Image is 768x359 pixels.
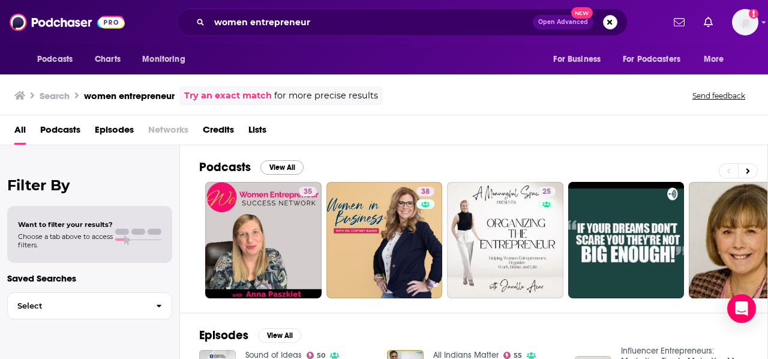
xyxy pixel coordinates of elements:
img: Podchaser - Follow, Share and Rate Podcasts [10,11,125,34]
a: 25 [447,182,563,298]
a: Lists [248,120,266,145]
a: EpisodesView All [199,328,301,343]
button: open menu [615,48,698,71]
span: 25 [542,186,551,198]
svg: Add a profile image [749,9,758,19]
button: View All [260,160,304,175]
h2: Filter By [7,176,172,194]
span: Select [8,302,146,310]
span: Want to filter your results? [18,220,113,229]
a: 55 [503,352,523,359]
a: Try an exact match [184,89,272,103]
a: PodcastsView All [199,160,304,175]
span: 50 [317,353,325,358]
span: More [704,51,724,68]
button: open menu [695,48,739,71]
a: 50 [307,352,326,359]
button: View All [258,328,301,343]
span: 55 [514,353,522,358]
button: Select [7,292,172,319]
a: 38 [416,187,434,196]
a: Credits [203,120,234,145]
a: All [14,120,26,145]
input: Search podcasts, credits, & more... [209,13,533,32]
button: open menu [134,48,200,71]
span: For Business [553,51,601,68]
a: Episodes [95,120,134,145]
h3: Search [40,90,70,101]
span: Open Advanced [538,19,588,25]
span: 38 [421,186,430,198]
img: User Profile [732,9,758,35]
a: Show notifications dropdown [699,12,718,32]
div: Open Intercom Messenger [727,294,756,323]
span: for more precise results [274,89,378,103]
button: Send feedback [689,91,749,101]
a: Podcasts [40,120,80,145]
button: Open AdvancedNew [533,15,593,29]
a: 38 [326,182,443,298]
span: Charts [95,51,121,68]
h2: Podcasts [199,160,251,175]
span: Logged in as courttheprpro [732,9,758,35]
button: open menu [545,48,616,71]
span: Podcasts [37,51,73,68]
h2: Episodes [199,328,248,343]
a: 35 [205,182,322,298]
a: Charts [87,48,128,71]
span: For Podcasters [623,51,680,68]
h3: women entrepreneur [84,90,175,101]
span: Monitoring [142,51,185,68]
button: Show profile menu [732,9,758,35]
span: Choose a tab above to access filters. [18,232,113,249]
a: 25 [538,187,556,196]
button: open menu [29,48,88,71]
a: Show notifications dropdown [669,12,689,32]
a: 35 [299,187,317,196]
span: New [571,7,593,19]
div: Search podcasts, credits, & more... [176,8,628,36]
p: Saved Searches [7,273,172,284]
span: 35 [304,186,312,198]
span: Networks [148,120,188,145]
